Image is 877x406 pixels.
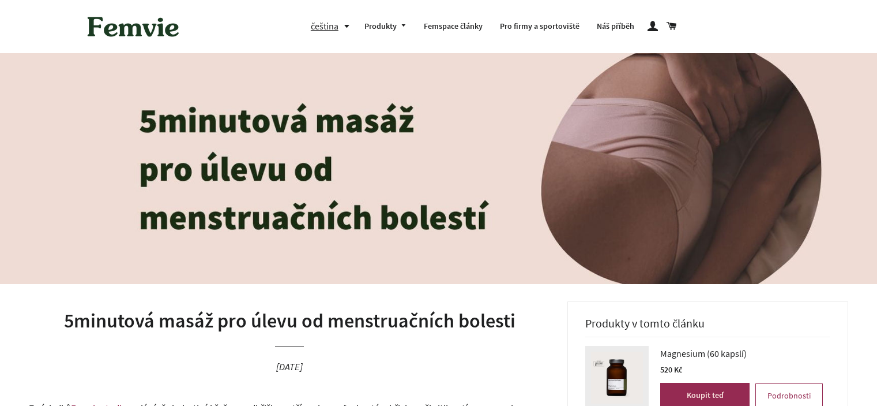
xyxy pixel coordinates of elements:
time: [DATE] [276,360,303,373]
button: čeština [311,18,356,34]
span: Magnesium (60 kapslí) [660,346,747,361]
h3: Produkty v tomto článku [585,316,830,337]
img: Femvie [81,9,185,44]
a: Produkty [356,12,416,42]
a: Pro firmy a sportoviště [491,12,588,42]
a: Femspace články [415,12,491,42]
h1: 5minutová masáž pro úlevu od menstruačních bolesti [29,307,550,335]
span: 520 Kč [660,364,682,375]
a: Náš příběh [588,12,643,42]
a: Magnesium (60 kapslí) 520 Kč [660,346,823,377]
